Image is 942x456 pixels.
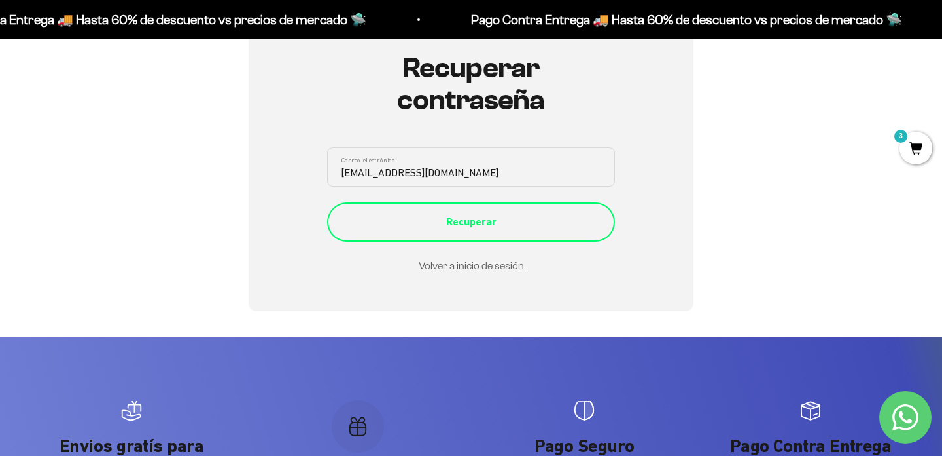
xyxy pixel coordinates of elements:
h1: Recuperar contraseña [327,52,615,116]
a: Volver a inicio de sesión [419,260,524,271]
mark: 3 [893,128,909,144]
button: Recuperar [327,202,615,242]
div: Recuperar [353,214,589,231]
a: 3 [899,142,932,157]
p: Pago Contra Entrega 🚚 Hasta 60% de descuento vs precios de mercado 🛸 [469,9,900,30]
